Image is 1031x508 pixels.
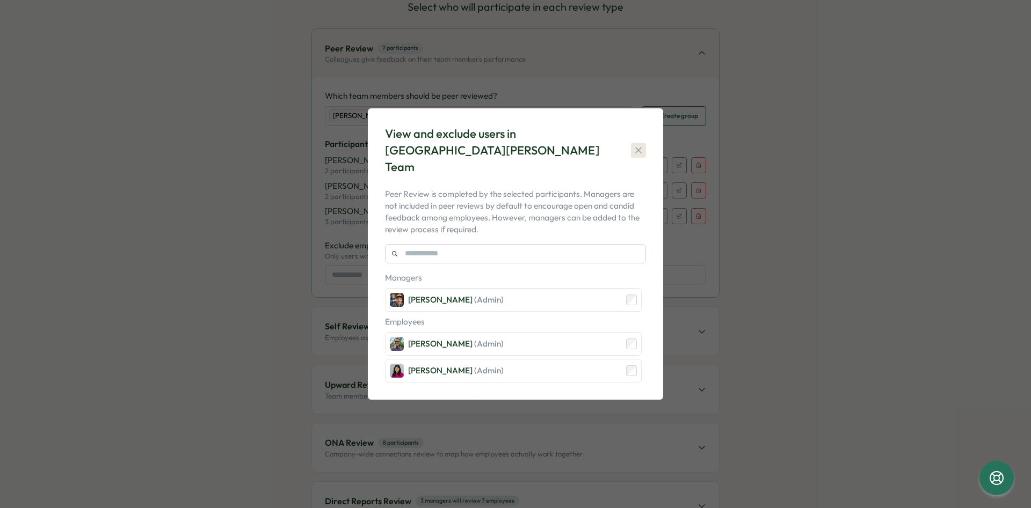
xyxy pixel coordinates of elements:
span: (Admin) [474,338,504,349]
div: [PERSON_NAME] [408,365,504,377]
img: Kat Haynes [390,364,404,378]
p: Peer Review is completed by the selected participants. Managers are not included in peer reviews ... [385,188,646,235]
p: Employees [385,316,642,328]
div: View and exclude users in [GEOGRAPHIC_DATA][PERSON_NAME] Team [385,126,605,175]
img: Sebastien Lounis [390,293,404,307]
p: Managers [385,272,642,284]
img: Ronnie Cuadro [390,337,404,351]
div: [PERSON_NAME] [408,294,504,306]
span: (Admin) [474,365,504,376]
div: [PERSON_NAME] [408,338,504,350]
span: (Admin) [474,295,504,305]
